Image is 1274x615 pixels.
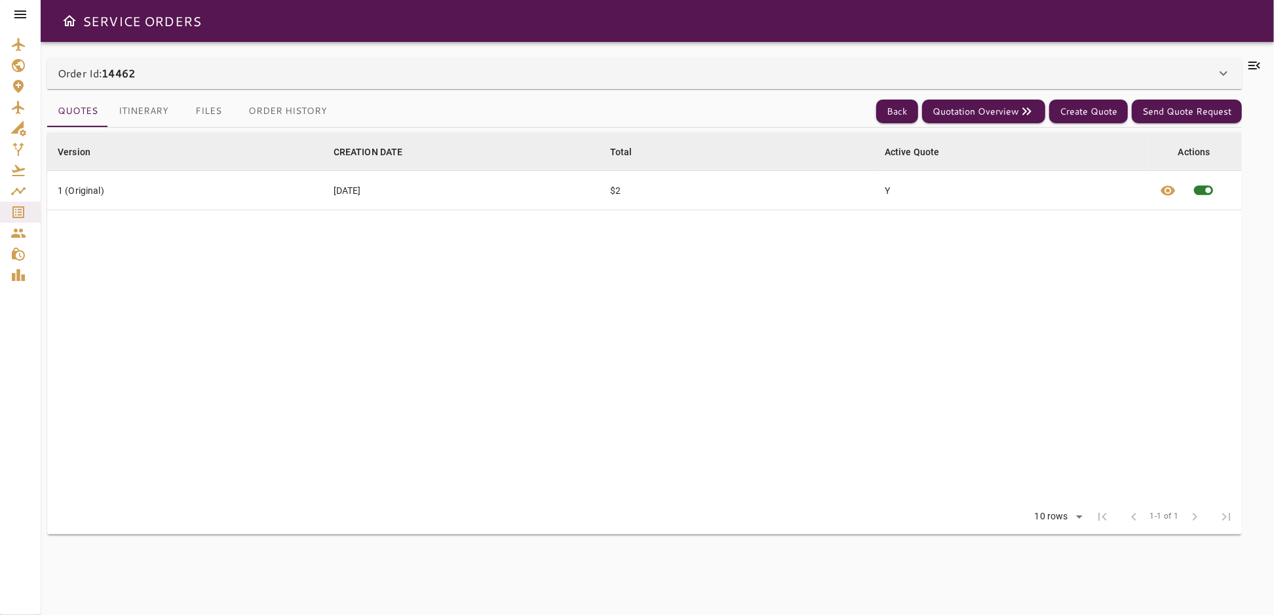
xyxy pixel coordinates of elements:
[1184,171,1223,210] span: This quote is already active
[1161,183,1176,198] span: visibility
[885,144,940,160] div: Active Quote
[885,144,957,160] span: Active Quote
[238,96,338,127] button: Order History
[876,100,918,124] button: Back
[874,171,1149,210] td: Y
[610,144,649,160] span: Total
[323,171,600,210] td: [DATE]
[108,96,179,127] button: Itinerary
[1087,501,1119,532] span: First Page
[47,96,108,127] button: Quotes
[56,8,83,34] button: Open drawer
[1132,100,1242,124] button: Send Quote Request
[334,144,403,160] div: CREATION DATE
[47,58,1242,89] div: Order Id:14462
[102,65,135,81] b: 14462
[47,171,323,210] td: 1 (Original)
[58,144,90,160] div: Version
[334,144,420,160] span: CREATION DATE
[600,171,874,210] td: $2
[1119,501,1150,532] span: Previous Page
[47,96,338,127] div: basic tabs example
[1179,501,1210,532] span: Next Page
[1210,501,1242,532] span: Last Page
[58,144,107,160] span: Version
[1049,100,1128,124] button: Create Quote
[922,100,1045,124] button: Quotation Overview
[83,10,201,31] h6: SERVICE ORDERS
[1026,507,1087,527] div: 10 rows
[58,65,135,81] p: Order Id:
[1153,171,1184,210] button: View quote details
[179,96,238,127] button: Files
[1032,511,1071,522] div: 10 rows
[610,144,632,160] div: Total
[1150,510,1179,523] span: 1-1 of 1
